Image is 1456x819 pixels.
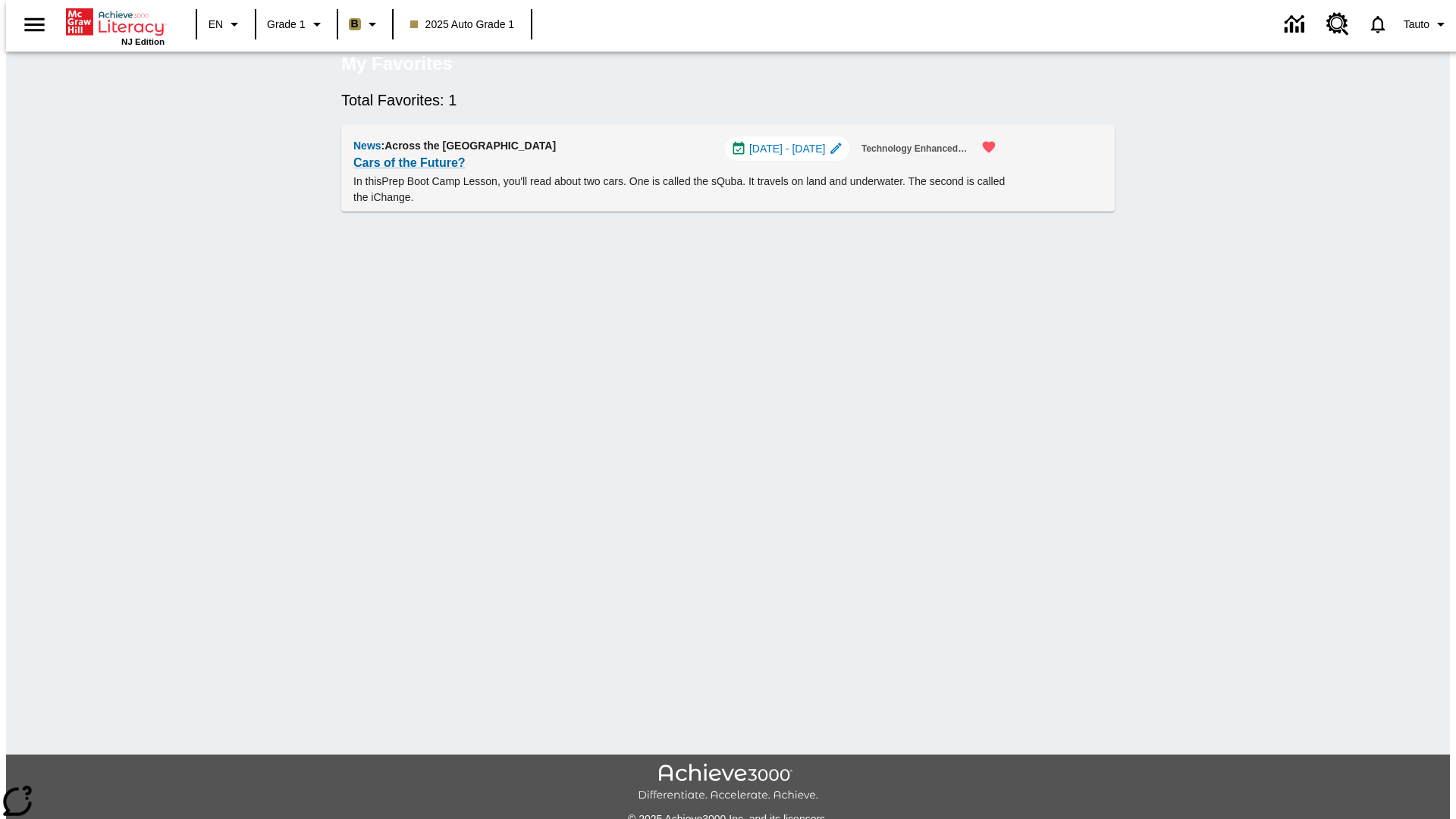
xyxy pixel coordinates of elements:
[261,11,332,38] button: Grade: Grade 1, Select a grade
[1276,4,1317,45] a: Data Center
[725,136,849,161] div: Jul 01 - Aug 01 Choose Dates
[121,37,165,46] span: NJ Edition
[1404,17,1429,33] span: Tauto
[353,174,1006,206] p: In this
[638,764,818,802] img: Achieve3000 Differentiate Accelerate Achieve
[972,130,1006,164] button: Remove from Favorites
[66,7,165,37] a: Home
[202,11,250,38] button: Language: EN, Select a language
[341,88,1115,112] h6: Total Favorites: 1
[341,52,453,76] h5: My Favorites
[209,17,223,33] span: EN
[1398,11,1456,38] button: Profile/Settings
[66,5,165,46] div: Home
[410,17,515,33] span: 2025 Auto Grade 1
[855,136,975,162] button: Technology Enhanced Item
[343,11,388,38] button: Boost Class color is light brown. Change class color
[267,17,306,33] span: Grade 1
[861,141,969,157] span: Technology Enhanced Item
[749,141,826,157] span: [DATE] - [DATE]
[12,2,57,47] button: Open side menu
[353,140,381,152] span: News
[381,140,557,152] span: : Across the [GEOGRAPHIC_DATA]
[351,14,359,33] span: B
[1317,4,1358,45] a: Resource Center, Will open in new tab
[353,175,1005,203] testabrev: Prep Boot Camp Lesson, you'll read about two cars. One is called the sQuba. It travels on land an...
[353,152,466,174] a: Cars of the Future?
[1358,5,1398,44] a: Notifications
